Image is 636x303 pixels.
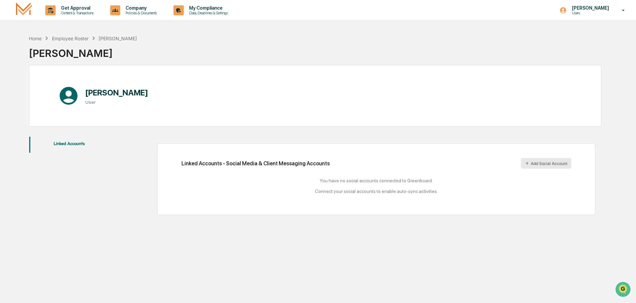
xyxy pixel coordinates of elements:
[120,11,160,15] p: Policies & Documents
[567,5,612,11] p: [PERSON_NAME]
[29,42,137,59] div: [PERSON_NAME]
[55,84,83,90] span: Attestations
[85,99,148,105] h3: User
[56,5,97,11] p: Get Approval
[23,58,84,63] div: We're available if you need us!
[29,36,42,41] div: Home
[4,81,46,93] a: 🖐️Preclearance
[56,11,97,15] p: Content & Transactions
[184,5,231,11] p: My Compliance
[181,178,571,194] div: You have no social accounts connected to Greenboard. Connect your social accounts to enable auto-...
[66,113,81,118] span: Pylon
[16,2,32,18] img: logo
[99,36,137,41] div: [PERSON_NAME]
[521,158,571,169] button: Add Social Account
[52,36,89,41] div: Employee Roster
[47,112,81,118] a: Powered byPylon
[120,5,160,11] p: Company
[7,97,12,102] div: 🔎
[113,53,121,61] button: Start new chat
[615,281,633,299] iframe: Open customer support
[85,88,148,97] h1: [PERSON_NAME]
[13,96,42,103] span: Data Lookup
[181,158,571,169] div: Linked Accounts - Social Media & Client Messaging Accounts
[29,137,109,153] div: secondary tabs example
[23,51,109,58] div: Start new chat
[4,94,45,106] a: 🔎Data Lookup
[29,137,109,153] button: Linked Accounts
[46,81,85,93] a: 🗄️Attestations
[7,84,12,90] div: 🖐️
[184,11,231,15] p: Data, Deadlines & Settings
[7,14,121,25] p: How can we help?
[13,84,43,90] span: Preclearance
[48,84,54,90] div: 🗄️
[567,11,612,15] p: Users
[7,51,19,63] img: 1746055101610-c473b297-6a78-478c-a979-82029cc54cd1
